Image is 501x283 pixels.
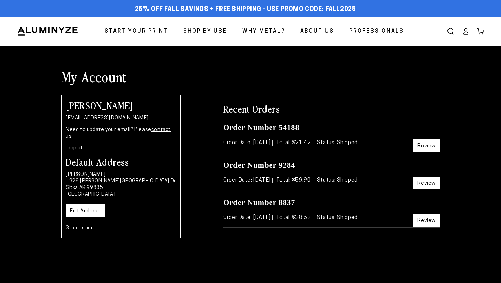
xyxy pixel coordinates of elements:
[66,127,176,140] p: Need to update your email? Please
[242,27,285,36] span: Why Metal?
[66,127,171,139] a: contact us
[443,24,458,39] summary: Search our site
[178,22,232,40] a: Shop By Use
[237,22,290,40] a: Why Metal?
[66,171,176,198] p: [PERSON_NAME] 1328 [PERSON_NAME][GEOGRAPHIC_DATA] Dr Sitka AK 99835 [GEOGRAPHIC_DATA]
[413,139,440,152] a: Review
[61,68,440,85] h1: My Account
[413,177,440,189] a: Review
[66,100,176,110] h2: [PERSON_NAME]
[276,140,313,146] span: Total: $21.42
[66,146,83,151] a: Logout
[276,215,313,220] span: Total: $28.52
[223,140,273,146] span: Order Date: [DATE]
[223,161,295,169] a: Order Number 9284
[183,27,227,36] span: Shop By Use
[349,27,404,36] span: Professionals
[317,215,360,220] span: Status: Shipped
[317,178,360,183] span: Status: Shipped
[295,22,339,40] a: About Us
[276,178,313,183] span: Total: $59.90
[223,215,273,220] span: Order Date: [DATE]
[223,198,295,207] a: Order Number 8837
[66,204,105,217] a: Edit Address
[223,123,300,132] a: Order Number 54188
[413,214,440,227] a: Review
[66,226,94,231] a: Store credit
[66,157,176,166] h3: Default Address
[66,115,176,122] p: [EMAIL_ADDRESS][DOMAIN_NAME]
[223,178,273,183] span: Order Date: [DATE]
[105,27,168,36] span: Start Your Print
[223,102,440,115] h2: Recent Orders
[17,26,78,36] img: Aluminyze
[135,6,356,13] span: 25% off FALL Savings + Free Shipping - Use Promo Code: FALL2025
[100,22,173,40] a: Start Your Print
[344,22,409,40] a: Professionals
[317,140,360,146] span: Status: Shipped
[300,27,334,36] span: About Us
